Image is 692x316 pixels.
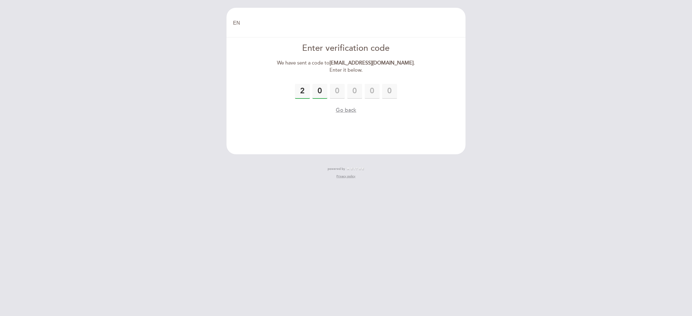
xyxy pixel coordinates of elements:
input: 0 [365,84,380,99]
a: powered by [328,167,364,171]
div: Enter verification code [275,42,418,55]
input: 0 [312,84,327,99]
input: 0 [347,84,362,99]
input: 0 [382,84,397,99]
input: 0 [330,84,345,99]
button: Go back [336,106,356,114]
img: MEITRE [347,167,364,170]
div: We have sent a code to . Enter it below. [275,60,418,74]
a: Privacy policy [336,174,355,179]
input: 0 [295,84,310,99]
span: powered by [328,167,345,171]
strong: [EMAIL_ADDRESS][DOMAIN_NAME] [330,60,414,66]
